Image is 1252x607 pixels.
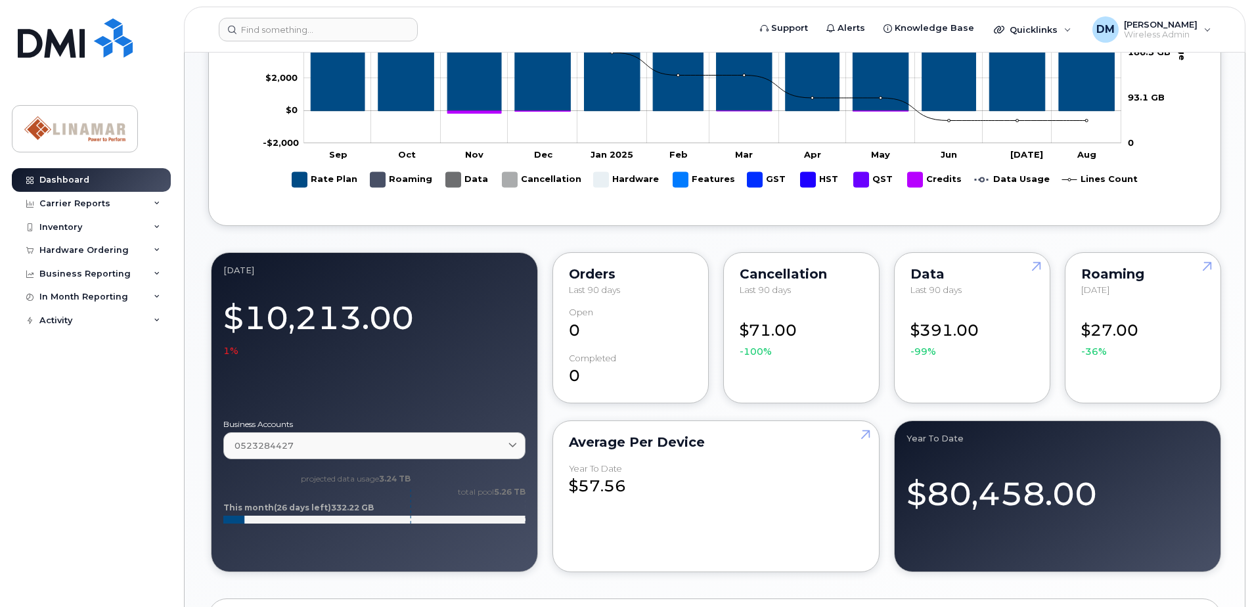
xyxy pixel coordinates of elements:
[465,148,483,159] tspan: Nov
[874,15,983,41] a: Knowledge Base
[817,15,874,41] a: Alerts
[910,307,1034,358] div: $391.00
[457,487,525,497] text: total pool
[751,15,817,41] a: Support
[265,72,298,83] tspan: $2,000
[263,137,299,147] tspan: -$2,000
[311,10,1114,111] g: Rate Plan
[1077,148,1096,159] tspan: Aug
[895,22,974,35] span: Knowledge Base
[446,167,489,192] g: Data
[941,148,957,159] tspan: Jun
[591,148,633,159] tspan: Jan 2025
[871,148,890,159] tspan: May
[748,167,788,192] g: GST
[223,344,238,357] span: 1%
[985,16,1081,43] div: Quicklinks
[274,503,331,512] tspan: (26 days left)
[740,307,863,358] div: $71.00
[534,148,553,159] tspan: Dec
[908,167,962,192] g: Credits
[235,439,294,452] span: 0523284427
[673,167,735,192] g: Features
[1128,46,1171,56] tspan: 186.3 GB
[569,437,863,447] div: Average per Device
[494,487,525,497] tspan: 5.26 TB
[1081,269,1205,279] div: Roaming
[265,72,298,83] g: $0
[910,345,936,358] span: -99%
[223,503,274,512] tspan: This month
[1010,24,1058,35] span: Quicklinks
[329,148,347,159] tspan: Sep
[223,265,525,275] div: August 2025
[331,503,374,512] tspan: 332.22 GB
[370,167,433,192] g: Roaming
[569,307,593,317] div: Open
[1081,284,1109,295] span: [DATE]
[569,307,692,342] div: 0
[223,432,525,459] a: 0523284427
[301,474,411,483] text: projected data usage
[1081,307,1205,358] div: $27.00
[569,464,863,498] div: $57.56
[1124,19,1197,30] span: [PERSON_NAME]
[569,353,692,388] div: 0
[910,284,962,295] span: Last 90 days
[801,167,841,192] g: HST
[223,292,525,357] div: $10,213.00
[1128,91,1165,102] tspan: 93.1 GB
[740,284,791,295] span: Last 90 days
[503,167,581,192] g: Cancellation
[906,433,1209,443] div: Year to Date
[838,22,865,35] span: Alerts
[906,460,1209,517] div: $80,458.00
[569,284,620,295] span: Last 90 days
[1124,30,1197,40] span: Wireless Admin
[594,167,660,192] g: Hardware
[771,22,808,35] span: Support
[910,269,1034,279] div: Data
[740,269,863,279] div: Cancellation
[1081,345,1107,358] span: -36%
[803,148,821,159] tspan: Apr
[292,167,357,192] g: Rate Plan
[379,474,411,483] tspan: 3.24 TB
[569,269,692,279] div: Orders
[735,148,753,159] tspan: Mar
[1010,148,1043,159] tspan: [DATE]
[669,148,688,159] tspan: Feb
[1128,137,1134,147] tspan: 0
[398,148,416,159] tspan: Oct
[854,167,895,192] g: QST
[740,345,772,358] span: -100%
[292,167,1138,192] g: Legend
[1096,22,1115,37] span: DM
[223,420,525,428] label: Business Accounts
[286,104,298,115] tspan: $0
[263,137,299,147] g: $0
[569,353,616,363] div: completed
[1083,16,1220,43] div: Dave Merriott
[569,464,622,474] div: Year to Date
[1062,167,1138,192] g: Lines Count
[219,18,418,41] input: Find something...
[975,167,1050,192] g: Data Usage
